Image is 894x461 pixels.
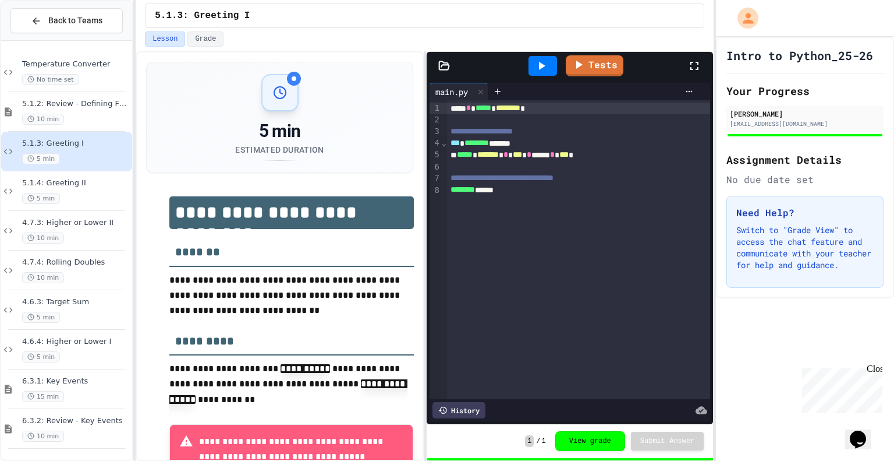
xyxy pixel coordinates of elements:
[235,121,324,142] div: 5 min
[22,139,130,149] span: 5.1.3: Greeting I
[22,272,64,283] span: 10 min
[22,376,130,386] span: 6.3.1: Key Events
[430,173,441,184] div: 7
[726,47,873,64] h1: Intro to Python_25-26
[430,83,488,100] div: main.py
[432,402,485,418] div: History
[22,178,130,188] span: 5.1.4: Greeting II
[726,152,884,168] h2: Assignment Details
[22,391,64,402] span: 15 min
[22,297,130,307] span: 4.6.3: Target Sum
[10,8,123,33] button: Back to Teams
[736,224,874,271] p: Switch to "Grade View" to access the chat feature and communicate with your teacher for help and ...
[797,364,882,413] iframe: chat widget
[730,108,880,119] div: [PERSON_NAME]
[22,312,60,323] span: 5 min
[22,193,60,204] span: 5 min
[187,31,223,47] button: Grade
[845,414,882,449] iframe: chat widget
[430,126,441,138] div: 3
[48,15,102,27] span: Back to Teams
[22,153,60,164] span: 5 min
[430,86,474,98] div: main.py
[430,138,441,149] div: 4
[730,119,880,128] div: [EMAIL_ADDRESS][DOMAIN_NAME]
[441,138,447,147] span: Fold line
[145,31,185,47] button: Lesson
[22,337,130,347] span: 4.6.4: Higher or Lower I
[22,431,64,442] span: 10 min
[22,258,130,268] span: 4.7.4: Rolling Doubles
[22,74,79,85] span: No time set
[430,103,441,114] div: 1
[726,173,884,186] div: No due date set
[5,5,80,74] div: Chat with us now!Close
[640,437,695,446] span: Submit Answer
[631,432,704,451] button: Submit Answer
[22,59,130,69] span: Temperature Converter
[155,9,250,23] span: 5.1.3: Greeting I
[430,114,441,126] div: 2
[726,83,884,99] h2: Your Progress
[22,351,60,363] span: 5 min
[736,206,874,220] h3: Need Help?
[566,55,623,76] a: Tests
[22,416,130,426] span: 6.3.2: Review - Key Events
[22,99,130,109] span: 5.1.2: Review - Defining Functions
[22,114,64,125] span: 10 min
[555,431,625,451] button: View grade
[22,218,130,228] span: 4.7.3: Higher or Lower II
[430,149,441,161] div: 5
[542,437,546,446] span: 1
[430,185,441,196] div: 8
[430,161,441,173] div: 6
[525,435,534,447] span: 1
[536,437,540,446] span: /
[22,233,64,244] span: 10 min
[725,5,761,31] div: My Account
[235,144,324,156] div: Estimated Duration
